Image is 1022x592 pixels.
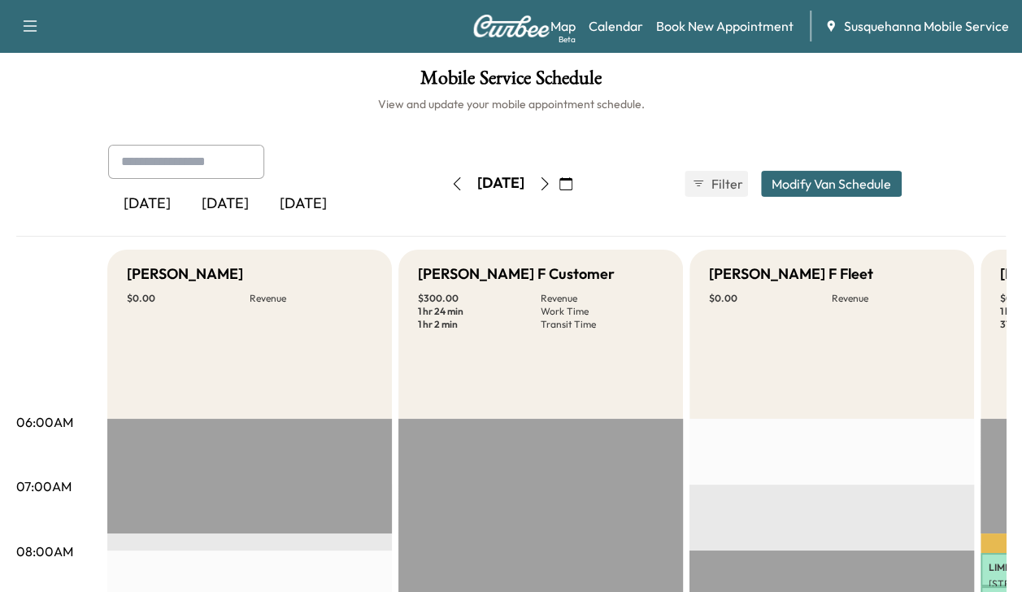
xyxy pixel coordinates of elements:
[472,15,550,37] img: Curbee Logo
[541,292,663,305] p: Revenue
[541,305,663,318] p: Work Time
[16,68,1006,96] h1: Mobile Service Schedule
[108,185,186,223] div: [DATE]
[127,263,243,285] h5: [PERSON_NAME]
[550,16,576,36] a: MapBeta
[418,292,541,305] p: $ 300.00
[832,292,955,305] p: Revenue
[656,16,794,36] a: Book New Appointment
[477,173,524,194] div: [DATE]
[541,318,663,331] p: Transit Time
[127,292,250,305] p: $ 0.00
[418,305,541,318] p: 1 hr 24 min
[418,318,541,331] p: 1 hr 2 min
[16,477,72,496] p: 07:00AM
[709,292,832,305] p: $ 0.00
[709,263,873,285] h5: [PERSON_NAME] F Fleet
[16,96,1006,112] h6: View and update your mobile appointment schedule.
[418,263,615,285] h5: [PERSON_NAME] F Customer
[264,185,342,223] div: [DATE]
[761,171,902,197] button: Modify Van Schedule
[186,185,264,223] div: [DATE]
[16,412,73,432] p: 06:00AM
[250,292,372,305] p: Revenue
[559,33,576,46] div: Beta
[711,174,741,194] span: Filter
[589,16,643,36] a: Calendar
[685,171,748,197] button: Filter
[16,542,73,561] p: 08:00AM
[844,16,1009,36] span: Susquehanna Mobile Service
